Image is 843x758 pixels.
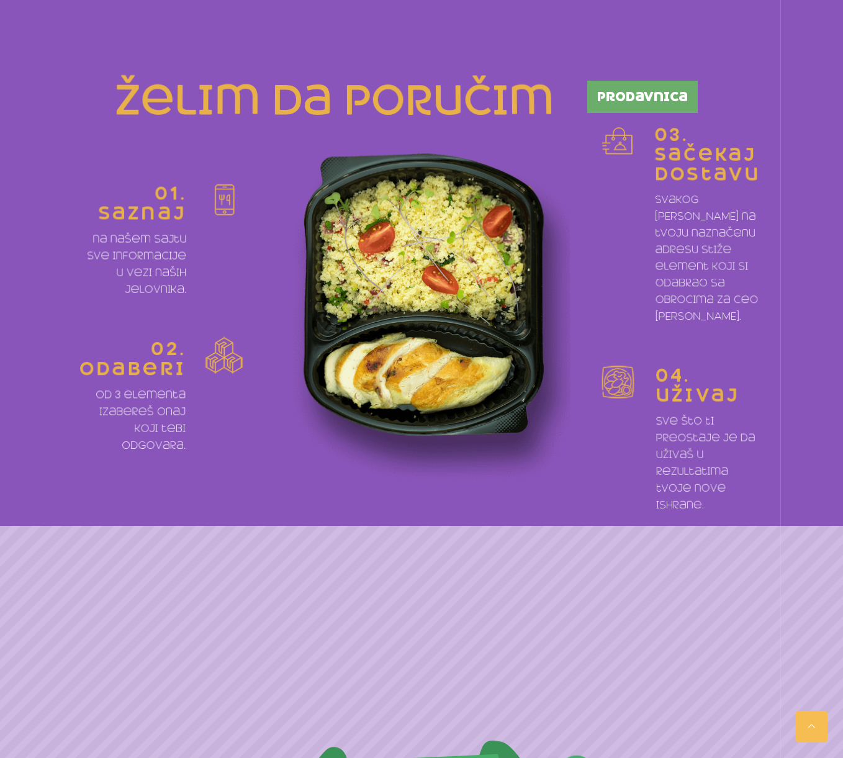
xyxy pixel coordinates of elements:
a: prodavnica [587,81,698,113]
h4: 04. uživaj [656,366,762,405]
h4: 01. saznaj [79,183,186,223]
p: Svakog [PERSON_NAME] na tvoju naznačenu adresu stiže element koji si odabrao sa obrocima za ceo [... [655,191,762,325]
h4: 03. sačekaj dostavu [655,125,761,184]
h2: želim da poručim [72,80,554,121]
p: sve što ti preostaje je da uživaš u rezultatima tvoje nove ishrane. [656,413,762,514]
p: od 3 elementa izabereš onaj koji tebi odgovara. [78,386,186,454]
p: na našem sajtu sve informacije u vezi naših jelovnika. [79,230,187,297]
h4: 02. odaberi [78,339,186,379]
span: prodavnica [597,91,688,103]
